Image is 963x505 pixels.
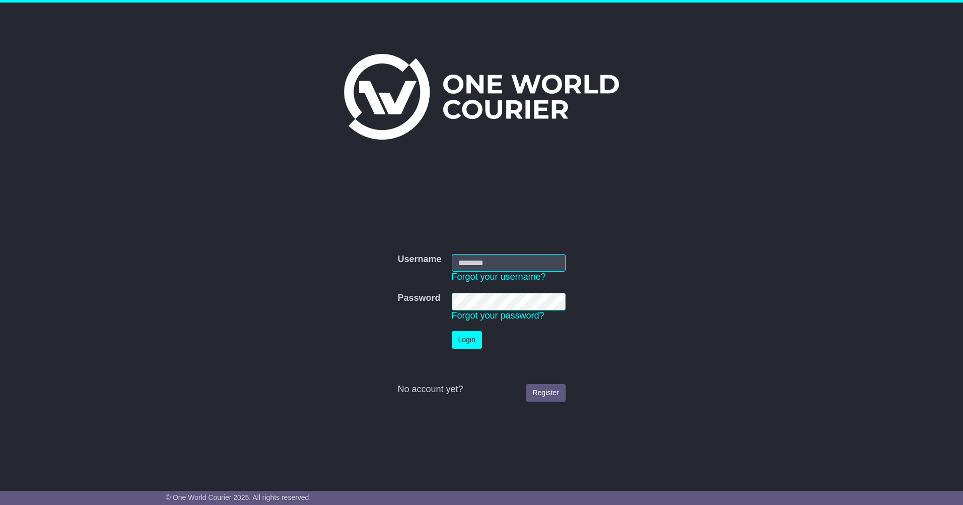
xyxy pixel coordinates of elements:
img: One World [344,54,619,140]
a: Forgot your password? [452,310,544,321]
div: No account yet? [397,384,565,395]
span: © One World Courier 2025. All rights reserved. [166,493,311,501]
button: Login [452,331,482,349]
a: Forgot your username? [452,272,546,282]
label: Username [397,254,441,265]
label: Password [397,293,440,304]
a: Register [526,384,565,402]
